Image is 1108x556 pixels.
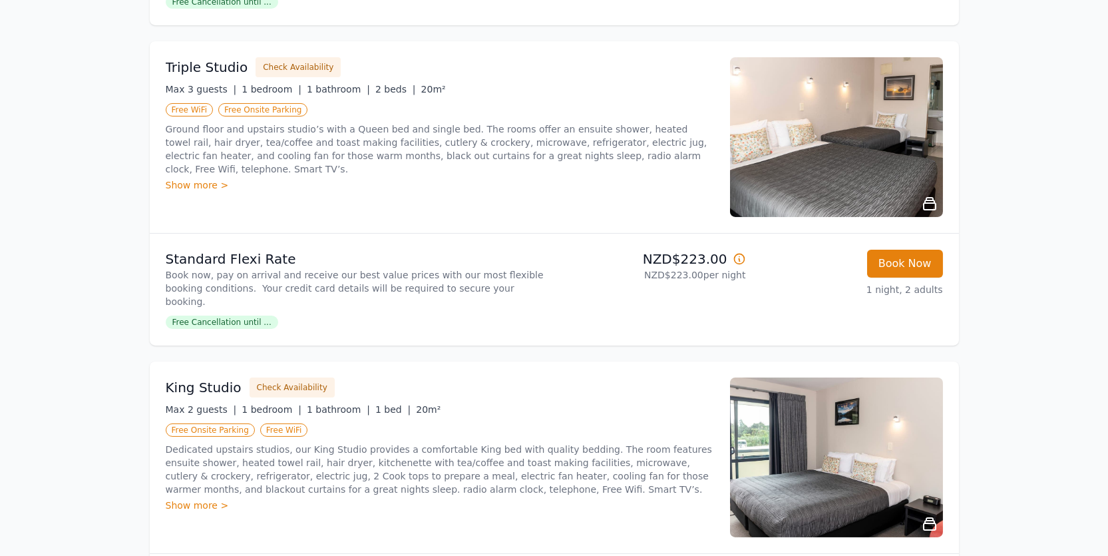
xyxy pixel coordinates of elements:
span: Free WiFi [166,103,214,117]
p: Ground floor and upstairs studio’s with a Queen bed and single bed. The rooms offer an ensuite sh... [166,123,714,176]
button: Check Availability [256,57,341,77]
span: Free WiFi [260,423,308,437]
button: Check Availability [250,378,335,398]
span: Max 3 guests | [166,84,237,95]
div: Show more > [166,178,714,192]
span: 20m² [416,404,441,415]
span: 1 bedroom | [242,84,301,95]
div: Show more > [166,499,714,512]
span: Free Onsite Parking [218,103,307,117]
p: NZD$223.00 per night [560,268,746,282]
p: Dedicated upstairs studios, our King Studio provides a comfortable King bed with quality bedding.... [166,443,714,496]
p: Book now, pay on arrival and receive our best value prices with our most flexible booking conditi... [166,268,549,308]
button: Book Now [867,250,943,278]
span: 1 bathroom | [307,84,370,95]
p: 1 night, 2 adults [757,283,943,296]
span: 1 bathroom | [307,404,370,415]
p: Standard Flexi Rate [166,250,549,268]
span: Free Onsite Parking [166,423,255,437]
span: Max 2 guests | [166,404,237,415]
h3: Triple Studio [166,58,248,77]
h3: King Studio [166,378,242,397]
span: 1 bed | [375,404,411,415]
p: NZD$223.00 [560,250,746,268]
span: Free Cancellation until ... [166,316,278,329]
span: 20m² [421,84,446,95]
span: 1 bedroom | [242,404,301,415]
span: 2 beds | [375,84,416,95]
